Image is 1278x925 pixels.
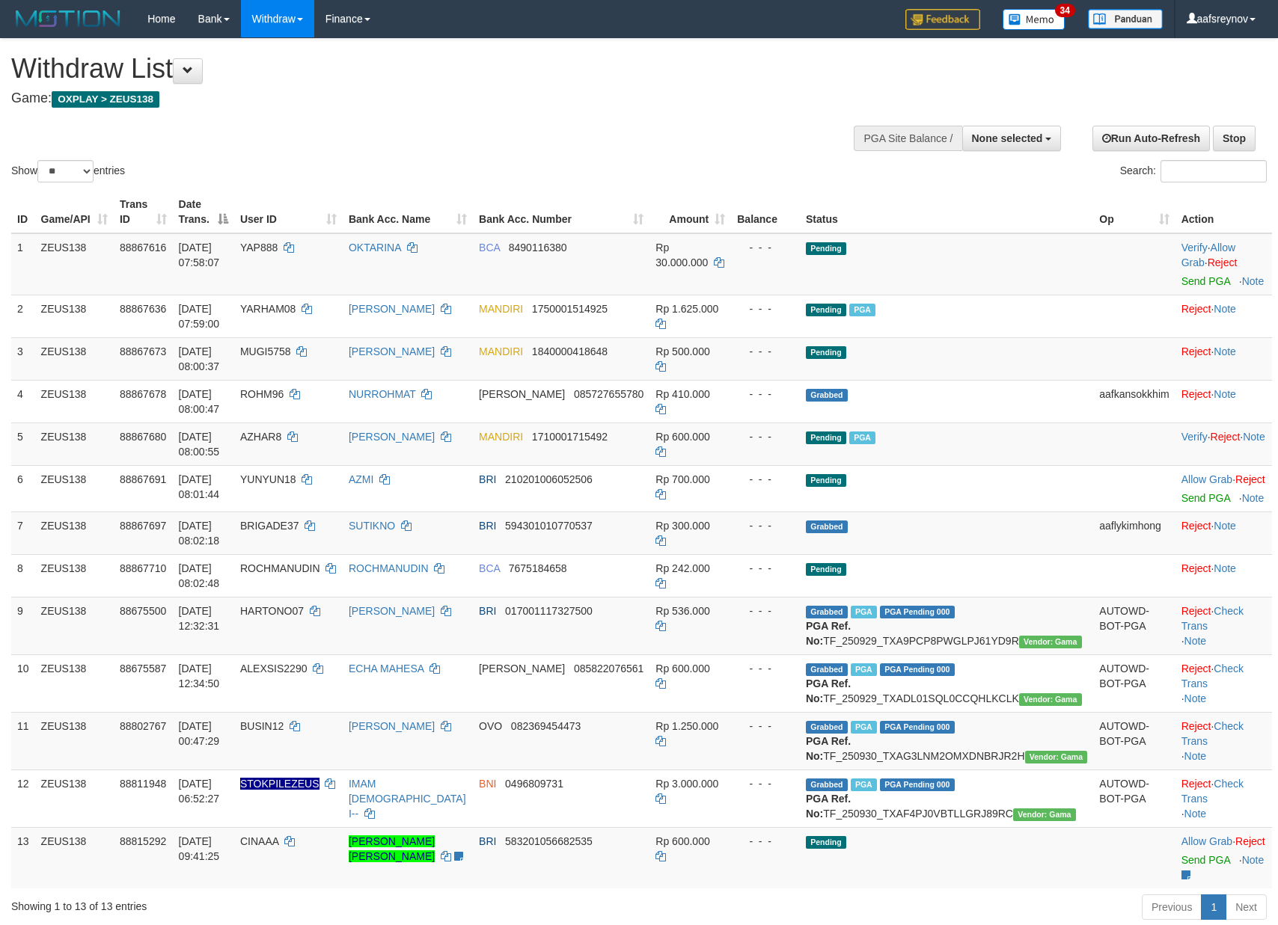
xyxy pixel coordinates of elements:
button: None selected [962,126,1062,151]
h1: Withdraw List [11,54,837,84]
div: - - - [737,518,794,533]
span: Rp 300.000 [655,520,709,532]
span: Nama rekening ada tanda titik/strip, harap diedit [240,778,319,790]
span: PGA Pending [880,606,955,618]
a: IMAM [DEMOGRAPHIC_DATA] I-- [349,778,466,820]
span: BRI [479,835,496,847]
span: MANDIRI [479,303,523,315]
b: PGA Ref. No: [806,620,851,647]
div: - - - [737,603,794,618]
td: AUTOWD-BOT-PGA [1093,769,1175,827]
label: Show entries [11,160,125,182]
td: AUTOWD-BOT-PGA [1093,712,1175,769]
span: Pending [806,836,846,849]
a: Reject [1181,562,1211,574]
span: ALEXSIS2290 [240,663,308,674]
span: · [1181,835,1235,847]
span: Copy 1710001715492 to clipboard [532,431,608,443]
td: TF_250930_TXAF4PJ0VBTLLGRJ89RC [800,769,1093,827]
span: 88867680 [120,431,166,443]
span: Pending [806,474,846,487]
span: CINAAA [240,835,278,847]
span: Copy 210201006052506 to clipboard [505,473,593,485]
span: Copy 017001117327500 to clipboard [505,605,593,617]
td: · [1175,511,1272,554]
span: ROCHMANUDIN [240,562,320,574]
span: [DATE] 08:00:47 [179,388,220,415]
div: - - - [737,344,794,359]
span: 88867678 [120,388,166,400]
a: Reject [1235,835,1265,847]
td: ZEUS138 [35,465,114,511]
span: PGA Pending [880,663,955,676]
span: MANDIRI [479,431,523,443]
span: Rp 536.000 [655,605,709,617]
span: Rp 1.625.000 [655,303,718,315]
a: Note [1184,808,1207,820]
span: Marked by aaftrukkakada [851,606,877,618]
span: Vendor URL: https://trx31.1velocity.biz [1019,636,1082,648]
td: 7 [11,511,35,554]
a: Verify [1181,431,1208,443]
span: PGA Pending [880,778,955,791]
td: 9 [11,597,35,654]
th: Bank Acc. Number: activate to sort column ascending [473,191,649,233]
span: [PERSON_NAME] [479,663,565,674]
td: · [1175,554,1272,597]
a: SUTIKNO [349,520,395,532]
td: · · [1175,233,1272,295]
div: - - - [737,429,794,444]
th: Game/API: activate to sort column ascending [35,191,114,233]
a: Reject [1181,663,1211,674]
td: ZEUS138 [35,769,114,827]
span: [DATE] 08:01:44 [179,473,220,500]
input: Search: [1161,160,1267,182]
span: Copy 1840000418648 to clipboard [532,345,608,357]
span: Rp 500.000 [655,345,709,357]
span: YAP888 [240,242,278,253]
th: Amount: activate to sort column ascending [649,191,731,233]
td: · [1175,827,1272,888]
th: User ID: activate to sort column ascending [234,191,343,233]
div: Showing 1 to 13 of 13 entries [11,893,522,914]
a: Reject [1181,520,1211,532]
div: - - - [737,776,794,791]
span: [DATE] 07:59:00 [179,303,220,330]
span: Copy 7675184658 to clipboard [509,562,567,574]
span: 88811948 [120,778,166,790]
a: [PERSON_NAME] [349,720,435,732]
span: [DATE] 12:32:31 [179,605,220,632]
th: ID [11,191,35,233]
span: Rp 600.000 [655,431,709,443]
span: Grabbed [806,520,848,533]
span: MANDIRI [479,345,523,357]
a: Send PGA [1181,854,1230,866]
td: 12 [11,769,35,827]
span: Rp 700.000 [655,473,709,485]
span: Marked by aaftanly [849,304,875,316]
a: [PERSON_NAME] [349,303,435,315]
td: 5 [11,422,35,465]
span: Rp 242.000 [655,562,709,574]
div: - - - [737,719,794,734]
span: Pending [806,431,846,444]
a: Note [1214,562,1236,574]
span: None selected [972,132,1043,144]
td: 13 [11,827,35,888]
a: Note [1214,345,1236,357]
div: - - - [737,472,794,487]
span: [DATE] 09:41:25 [179,835,220,862]
td: · [1175,295,1272,337]
td: · · [1175,597,1272,654]
td: · · [1175,422,1272,465]
span: Grabbed [806,389,848,402]
span: OXPLAY > ZEUS138 [52,91,159,108]
img: Button%20Memo.svg [1003,9,1065,30]
span: Pending [806,242,846,255]
a: Check Trans [1181,720,1244,747]
span: [DATE] 08:00:37 [179,345,220,372]
span: 88867673 [120,345,166,357]
span: Rp 1.250.000 [655,720,718,732]
span: Rp 3.000.000 [655,778,718,790]
a: ROCHMANUDIN [349,562,429,574]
